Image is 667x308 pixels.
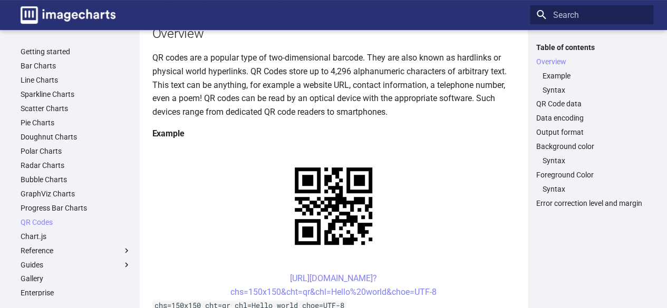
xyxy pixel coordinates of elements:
[543,156,647,165] a: Syntax
[536,184,647,194] nav: Foreground Color
[21,288,131,297] a: Enterprise
[543,71,647,81] a: Example
[536,198,647,208] a: Error correction level and margin
[530,5,653,24] input: Search
[21,217,131,227] a: QR Codes
[21,6,115,24] img: logo
[21,161,131,170] a: Radar Charts
[152,127,515,141] h4: Example
[21,75,131,85] a: Line Charts
[21,246,131,255] label: Reference
[21,146,131,156] a: Polar Charts
[543,85,647,95] a: Syntax
[21,175,131,184] a: Bubble Charts
[21,203,131,213] a: Progress Bar Charts
[21,260,131,270] label: Guides
[530,43,653,52] label: Table of contents
[21,232,131,241] a: Chart.js
[21,47,131,56] a: Getting started
[530,43,653,208] nav: Table of contents
[536,113,647,123] a: Data encoding
[16,2,120,28] a: Image-Charts documentation
[21,274,131,283] a: Gallery
[21,189,131,198] a: GraphViz Charts
[152,51,515,118] p: QR codes are a popular type of two-dimensional barcode. They are also known as hardlinks or physi...
[536,156,647,165] nav: Background color
[543,184,647,194] a: Syntax
[536,170,647,180] a: Foreground Color
[21,90,131,99] a: Sparkline Charts
[21,118,131,127] a: Pie Charts
[536,127,647,137] a: Output format
[536,57,647,66] a: Overview
[536,71,647,95] nav: Overview
[21,132,131,142] a: Doughnut Charts
[536,99,647,108] a: QR Code data
[152,24,515,43] h2: Overview
[536,142,647,151] a: Background color
[21,61,131,71] a: Bar Charts
[230,273,437,297] a: [URL][DOMAIN_NAME]?chs=150x150&cht=qr&chl=Hello%20world&choe=UTF-8
[276,149,391,263] img: chart
[21,104,131,113] a: Scatter Charts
